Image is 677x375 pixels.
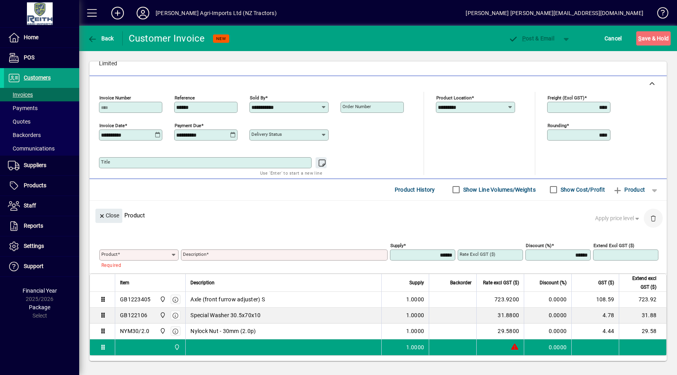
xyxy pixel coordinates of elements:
span: NEW [216,36,226,41]
a: Staff [4,196,79,216]
mat-label: Delivery status [251,131,282,137]
mat-label: Order number [342,104,371,109]
span: Ashburton [158,327,167,335]
button: Profile [130,6,156,20]
span: Extend excl GST ($) [624,274,656,291]
mat-label: Supply [390,243,403,248]
a: Communications [4,142,79,155]
span: Reports [24,223,43,229]
td: 0.0000 [524,292,571,308]
span: Discount (%) [540,278,567,287]
mat-label: Rounding [548,123,567,128]
app-page-header-button: Delete [644,214,663,221]
label: Show Line Volumes/Weights [462,186,536,194]
span: Special Washer 30.5x70x10 [190,311,261,319]
td: 31.88 [619,308,666,324]
span: Customers [24,74,51,81]
span: Axle (front furrow adjuster) S [190,295,265,303]
td: 4.78 [571,308,619,324]
span: 1.0000 [406,311,424,319]
span: Supply [409,278,424,287]
app-page-header-button: Close [93,212,124,219]
span: Nylock Nut - 30mm (2.0p) [190,327,256,335]
div: [PERSON_NAME] Agri-Imports Ltd (NZ Tractors) [156,7,277,19]
div: NYM30/2.0 [120,327,149,335]
span: Settings [24,243,44,249]
mat-hint: Use 'Enter' to start a new line [260,168,322,177]
label: Show Cost/Profit [559,186,605,194]
a: Support [4,257,79,276]
span: Rate excl GST ($) [483,278,519,287]
span: Communications [8,145,55,152]
a: Products [4,176,79,196]
span: Description [190,278,215,287]
mat-label: Payment due [175,123,201,128]
a: Settings [4,236,79,256]
span: Payments [8,105,38,111]
button: Apply price level [592,211,644,225]
span: Product History [395,183,435,196]
a: Payments [4,101,79,115]
span: Financial Year [23,287,57,294]
span: Item [120,278,129,287]
mat-label: Sold by [250,95,265,101]
a: Knowledge Base [651,2,667,27]
div: 29.5800 [481,327,519,335]
mat-label: Invoice number [99,95,131,101]
span: Apply price level [595,214,641,223]
span: Quotes [8,118,30,125]
td: 29.58 [619,324,666,339]
td: 0.0000 [524,308,571,324]
span: Ashburton [172,343,181,352]
span: Package [29,304,50,310]
button: Back [86,31,116,46]
span: Products [24,182,46,188]
span: Backorders [8,132,41,138]
span: Support [24,263,44,269]
span: ave & Hold [638,32,669,45]
span: 1.0000 [406,295,424,303]
span: GST ($) [598,278,614,287]
td: 108.59 [571,292,619,308]
span: POS [24,54,34,61]
button: Save & Hold [636,31,671,46]
span: Staff [24,202,36,209]
span: Home [24,34,38,40]
button: Delete [644,209,663,228]
mat-label: Description [183,251,206,257]
span: P [522,35,526,42]
mat-label: Rate excl GST ($) [460,251,495,257]
span: 1.0000 [406,327,424,335]
button: Close [95,209,122,223]
a: Backorders [4,128,79,142]
button: Post & Email [504,31,558,46]
div: GB122106 [120,311,147,319]
div: [PERSON_NAME] [PERSON_NAME][EMAIL_ADDRESS][DOMAIN_NAME] [466,7,643,19]
app-page-header-button: Back [79,31,123,46]
td: 0.0000 [524,339,571,355]
span: Ashburton [158,295,167,304]
span: Back [87,35,114,42]
div: Customer Invoice [129,32,205,45]
span: ost & Email [508,35,554,42]
button: Cancel [603,31,624,46]
td: 723.92 [619,292,666,308]
div: GB1223405 [120,295,150,303]
mat-label: Freight (excl GST) [548,95,584,101]
mat-label: Invoice date [99,123,125,128]
mat-error: Required [101,261,172,269]
span: Cancel [605,32,622,45]
a: Quotes [4,115,79,128]
span: 1.0000 [406,343,424,351]
mat-label: Reference [175,95,195,101]
a: Home [4,28,79,48]
span: Close [99,209,119,222]
mat-label: Title [101,159,110,165]
mat-label: Discount (%) [526,243,551,248]
span: Backorder [450,278,472,287]
mat-label: Extend excl GST ($) [593,243,634,248]
a: Invoices [4,88,79,101]
button: Add [105,6,130,20]
div: 723.9200 [481,295,519,303]
td: 4.44 [571,324,619,339]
